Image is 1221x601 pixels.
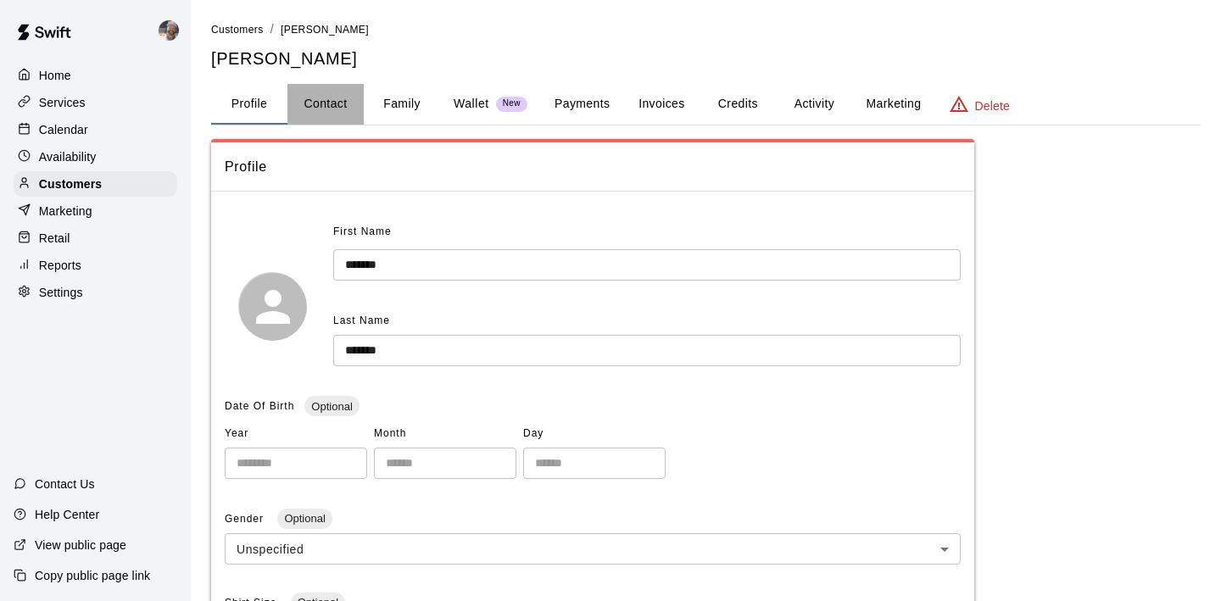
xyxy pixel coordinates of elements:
span: Month [374,420,516,448]
p: Delete [975,97,1010,114]
button: Profile [211,84,287,125]
p: Services [39,94,86,111]
p: Home [39,67,71,84]
p: Copy public page link [35,567,150,584]
span: Gender [225,513,267,525]
span: [PERSON_NAME] [281,24,369,36]
a: Services [14,90,177,115]
span: Date Of Birth [225,400,294,412]
div: basic tabs example [211,84,1201,125]
button: Contact [287,84,364,125]
span: New [496,98,527,109]
h5: [PERSON_NAME] [211,47,1201,70]
button: Marketing [852,84,934,125]
button: Invoices [623,84,700,125]
p: Wallet [454,95,489,113]
a: Customers [211,22,264,36]
button: Credits [700,84,776,125]
span: Last Name [333,314,390,326]
p: Customers [39,175,102,192]
span: Year [225,420,367,448]
a: Settings [14,280,177,305]
p: Marketing [39,203,92,220]
span: Profile [225,156,961,178]
div: Trent Hadley [155,14,191,47]
p: Help Center [35,506,99,523]
p: View public page [35,537,126,554]
span: First Name [333,219,392,246]
a: Marketing [14,198,177,224]
button: Activity [776,84,852,125]
nav: breadcrumb [211,20,1201,39]
a: Customers [14,171,177,197]
a: Reports [14,253,177,278]
p: Calendar [39,121,88,138]
span: Optional [277,512,332,525]
div: Unspecified [225,533,961,565]
a: Home [14,63,177,88]
button: Payments [541,84,623,125]
p: Retail [39,230,70,247]
a: Calendar [14,117,177,142]
p: Settings [39,284,83,301]
span: Day [523,420,666,448]
p: Contact Us [35,476,95,492]
span: Customers [211,24,264,36]
img: Trent Hadley [159,20,179,41]
button: Family [364,84,440,125]
p: Availability [39,148,97,165]
span: Optional [304,400,359,413]
a: Retail [14,225,177,251]
p: Reports [39,257,81,274]
a: Availability [14,144,177,170]
li: / [270,20,274,38]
